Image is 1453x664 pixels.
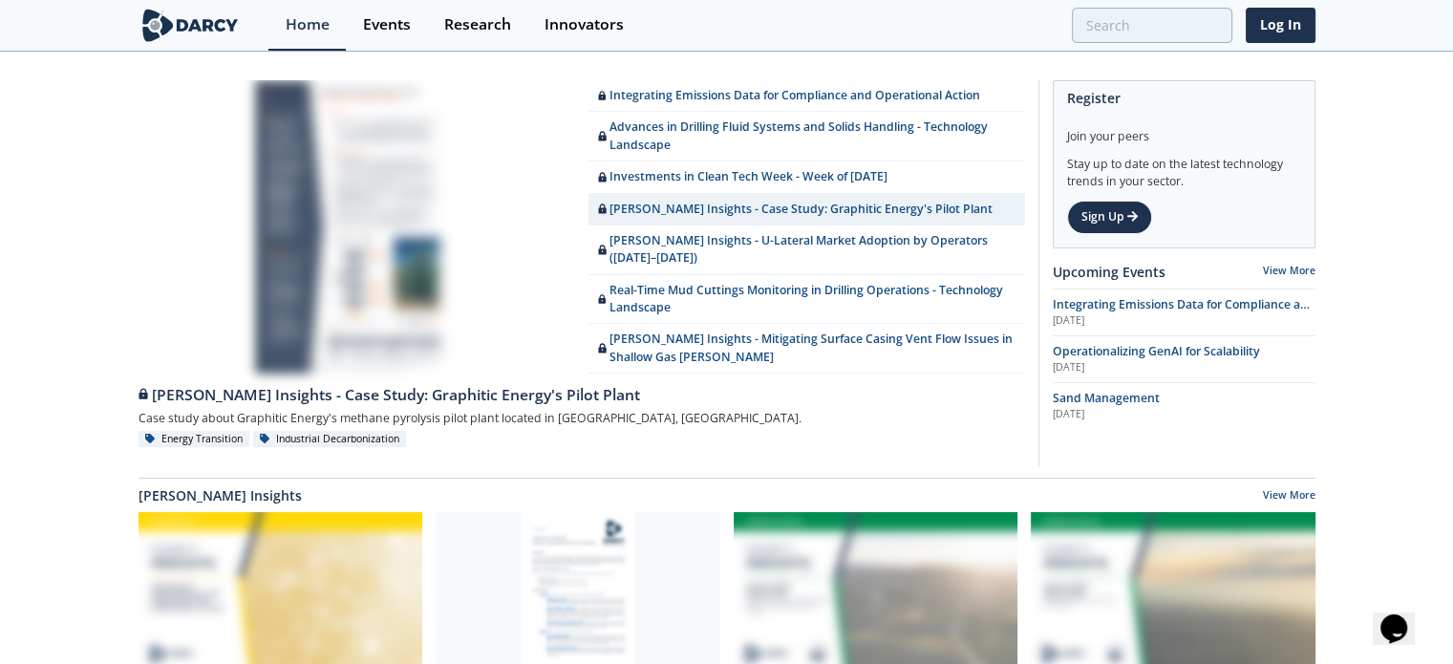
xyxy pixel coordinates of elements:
[139,431,250,448] div: Energy Transition
[1053,360,1315,375] div: [DATE]
[1373,588,1434,645] iframe: chat widget
[598,87,980,104] div: Integrating Emissions Data for Compliance and Operational Action
[1053,407,1315,422] div: [DATE]
[1053,343,1260,359] span: Operationalizing GenAI for Scalability
[1067,201,1152,233] a: Sign Up
[1067,115,1301,145] div: Join your peers
[444,17,511,32] div: Research
[588,112,1025,161] a: Advances in Drilling Fluid Systems and Solids Handling - Technology Landscape
[588,80,1025,112] a: Integrating Emissions Data for Compliance and Operational Action
[545,17,624,32] div: Innovators
[1053,390,1160,406] span: Sand Management
[588,161,1025,193] a: Investments in Clean Tech Week - Week of [DATE]
[286,17,330,32] div: Home
[1246,8,1315,43] a: Log In
[1067,145,1301,190] div: Stay up to date on the latest technology trends in your sector.
[1053,313,1315,329] div: [DATE]
[139,384,1025,407] div: [PERSON_NAME] Insights - Case Study: Graphitic Energy's Pilot Plant
[1072,8,1232,43] input: Advanced Search
[588,194,1025,225] a: [PERSON_NAME] Insights - Case Study: Graphitic Energy's Pilot Plant
[588,225,1025,275] a: [PERSON_NAME] Insights - U-Lateral Market Adoption by Operators ([DATE]–[DATE])
[1053,296,1315,329] a: Integrating Emissions Data for Compliance and Operational Action [DATE]
[1067,81,1301,115] div: Register
[363,17,411,32] div: Events
[139,374,1025,406] a: [PERSON_NAME] Insights - Case Study: Graphitic Energy's Pilot Plant
[1053,262,1165,282] a: Upcoming Events
[253,431,407,448] div: Industrial Decarbonization
[1053,343,1315,375] a: Operationalizing GenAI for Scalability [DATE]
[139,485,302,505] a: [PERSON_NAME] Insights
[139,406,1025,430] div: Case study about Graphitic Energy's methane pyrolysis pilot plant located in [GEOGRAPHIC_DATA], [...
[1263,264,1315,277] a: View More
[588,275,1025,325] a: Real-Time Mud Cuttings Monitoring in Drilling Operations - Technology Landscape
[1263,488,1315,505] a: View More
[1053,390,1315,422] a: Sand Management [DATE]
[139,9,243,42] img: logo-wide.svg
[588,324,1025,374] a: [PERSON_NAME] Insights - Mitigating Surface Casing Vent Flow Issues in Shallow Gas [PERSON_NAME]
[1053,296,1315,330] span: Integrating Emissions Data for Compliance and Operational Action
